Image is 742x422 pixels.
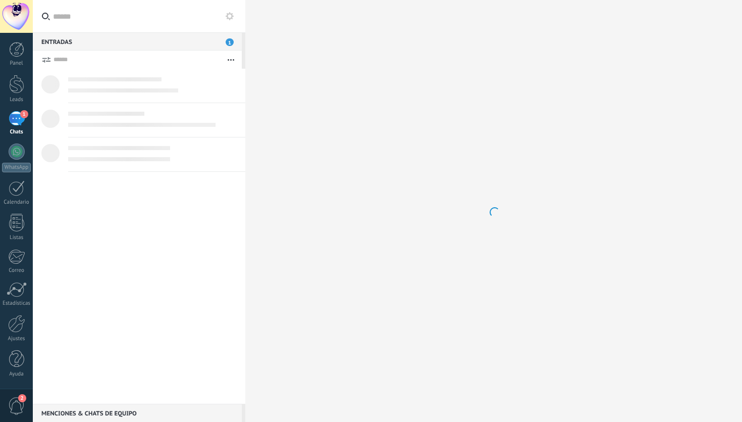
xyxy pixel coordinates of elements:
[2,129,31,135] div: Chats
[2,267,31,274] div: Correo
[2,163,31,172] div: WhatsApp
[226,38,234,46] span: 1
[2,300,31,307] div: Estadísticas
[18,394,26,402] span: 2
[2,371,31,378] div: Ayuda
[2,97,31,103] div: Leads
[33,32,242,51] div: Entradas
[2,60,31,67] div: Panel
[2,235,31,241] div: Listas
[2,336,31,342] div: Ajustes
[2,199,31,206] div: Calendario
[20,110,28,118] span: 1
[33,404,242,422] div: Menciones & Chats de equipo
